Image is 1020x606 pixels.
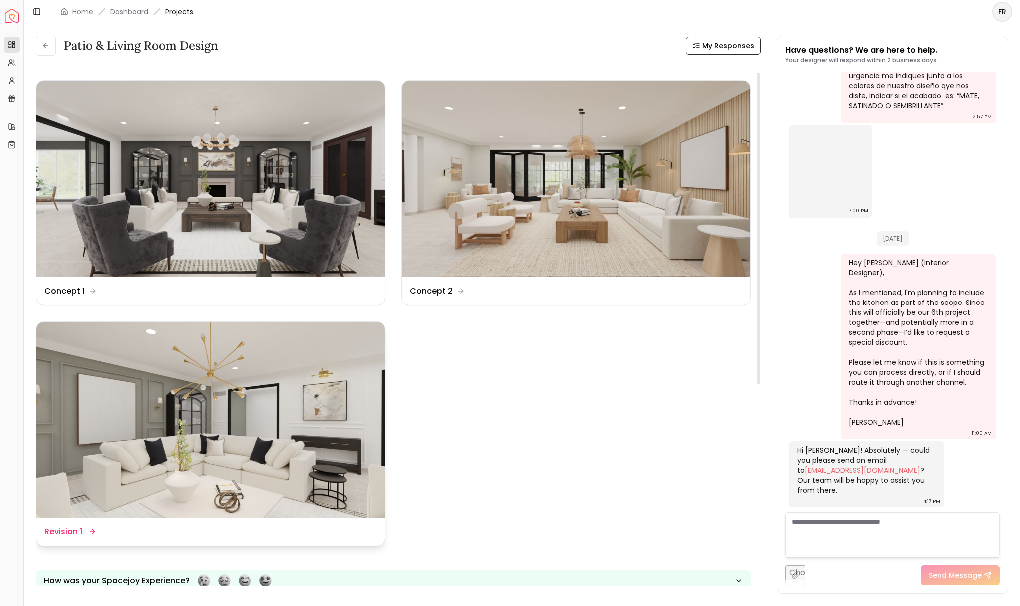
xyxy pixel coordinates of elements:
[793,129,868,204] img: Chat Image
[36,81,385,277] img: Concept 1
[36,321,385,547] a: Revision 1Revision 1
[849,206,868,216] div: 7:00 PM
[5,9,19,23] a: Spacejoy
[36,570,751,591] button: How was your Spacejoy Experience?Feeling terribleFeeling badFeeling goodFeeling awesome
[36,80,385,305] a: Concept 1Concept 1
[849,61,986,111] div: Que tal [PERSON_NAME]:Necesito con urgencia me indiques junto a los colores de nuestro diseño qye...
[805,465,920,475] a: [EMAIL_ADDRESS][DOMAIN_NAME]
[44,285,85,297] dd: Concept 1
[36,322,385,518] img: Revision 1
[972,428,992,438] div: 11:00 AM
[686,37,761,55] button: My Responses
[849,258,986,427] div: Hey [PERSON_NAME] (Interior Designer), As I mentioned, I'm planning to include the kitchen as par...
[785,44,938,56] p: Have questions? We are here to help.
[165,7,193,17] span: Projects
[992,2,1012,22] button: FR
[44,575,190,587] p: How was your Spacejoy Experience?
[877,231,909,246] span: [DATE]
[110,7,148,17] a: Dashboard
[410,285,453,297] dd: Concept 2
[401,80,751,305] a: Concept 2Concept 2
[993,3,1011,21] span: FR
[44,526,82,538] dd: Revision 1
[971,112,992,122] div: 12:57 PM
[702,41,754,51] span: My Responses
[64,38,218,54] h3: Patio & Living Room Design
[785,56,938,64] p: Your designer will respond within 2 business days.
[402,81,750,277] img: Concept 2
[5,9,19,23] img: Spacejoy Logo
[923,496,940,506] div: 4:17 PM
[797,445,934,495] div: Hi [PERSON_NAME]! Absolutely — could you please send an email to ? Our team will be happy to assi...
[72,7,93,17] a: Home
[60,7,193,17] nav: breadcrumb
